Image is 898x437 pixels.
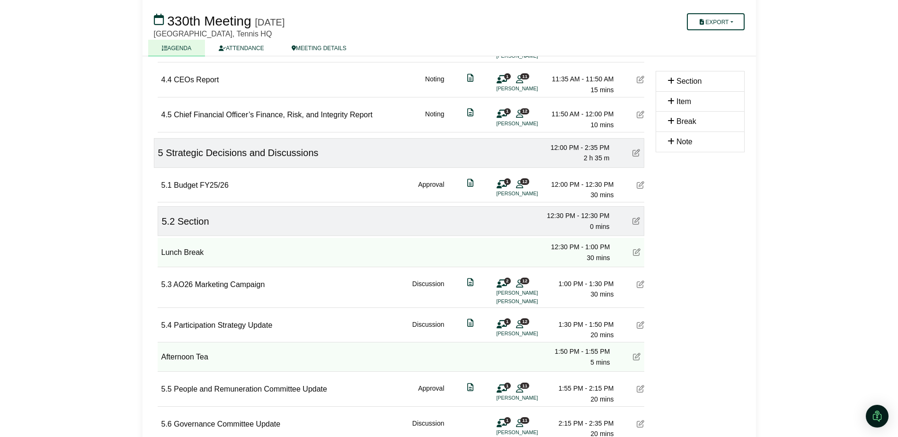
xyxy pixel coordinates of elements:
[548,418,614,428] div: 2:15 PM - 2:35 PM
[174,181,229,189] span: Budget FY25/26
[166,148,318,158] span: Strategic Decisions and Discussions
[504,73,511,79] span: 1
[544,346,610,357] div: 1:50 PM - 1:55 PM
[590,223,609,230] span: 0 mins
[161,420,172,428] span: 5.6
[178,216,209,227] span: Section
[174,321,272,329] span: Participation Strategy Update
[587,254,610,262] span: 30 mins
[161,353,208,361] span: Afternoon Tea
[590,358,610,366] span: 5 mins
[161,111,172,119] span: 4.5
[497,120,568,128] li: [PERSON_NAME]
[548,179,614,190] div: 12:00 PM - 12:30 PM
[504,383,511,389] span: 1
[504,178,511,184] span: 1
[590,331,613,339] span: 20 mins
[497,85,568,93] li: [PERSON_NAME]
[418,179,444,201] div: Approval
[548,319,614,330] div: 1:30 PM - 1:50 PM
[676,138,693,146] span: Note
[162,216,175,227] span: 5.2
[425,74,444,95] div: Noting
[412,279,445,306] div: Discussion
[205,40,277,56] a: ATTENDANCE
[173,280,265,288] span: AO26 Marketing Campaign
[676,117,696,125] span: Break
[590,290,613,298] span: 30 mins
[497,297,568,306] li: [PERSON_NAME]
[161,385,172,393] span: 5.5
[520,318,529,324] span: 12
[590,121,613,129] span: 10 mins
[548,109,614,119] div: 11:50 AM - 12:00 PM
[174,385,327,393] span: People and Remuneration Committee Update
[154,30,272,38] span: [GEOGRAPHIC_DATA], Tennis HQ
[158,148,163,158] span: 5
[161,76,172,84] span: 4.4
[676,97,691,105] span: Item
[548,279,614,289] div: 1:00 PM - 1:30 PM
[520,178,529,184] span: 12
[520,108,529,114] span: 12
[497,190,568,198] li: [PERSON_NAME]
[161,181,172,189] span: 5.1
[412,319,445,341] div: Discussion
[687,13,744,30] button: Export
[548,383,614,393] div: 1:55 PM - 2:15 PM
[418,383,444,404] div: Approval
[497,289,568,297] li: [PERSON_NAME]
[167,14,251,28] span: 330th Meeting
[278,40,360,56] a: MEETING DETAILS
[174,111,373,119] span: Chief Financial Officer’s Finance, Risk, and Integrity Report
[161,321,172,329] span: 5.4
[504,108,511,114] span: 1
[174,420,280,428] span: Governance Committee Update
[543,210,610,221] div: 12:30 PM - 12:30 PM
[504,417,511,423] span: 1
[504,318,511,324] span: 1
[497,428,568,437] li: [PERSON_NAME]
[520,383,529,389] span: 11
[548,74,614,84] div: 11:35 AM - 11:50 AM
[520,278,529,284] span: 12
[174,76,219,84] span: CEOs Report
[520,417,529,423] span: 11
[590,395,613,403] span: 20 mins
[590,86,613,94] span: 15 mins
[590,191,613,199] span: 30 mins
[161,280,172,288] span: 5.3
[425,109,444,130] div: Noting
[504,278,511,284] span: 2
[866,405,889,428] div: Open Intercom Messenger
[543,142,610,153] div: 12:00 PM - 2:35 PM
[255,17,285,28] div: [DATE]
[148,40,205,56] a: AGENDA
[497,394,568,402] li: [PERSON_NAME]
[584,154,609,162] span: 2 h 35 m
[676,77,702,85] span: Section
[161,248,204,256] span: Lunch Break
[520,73,529,79] span: 11
[497,330,568,338] li: [PERSON_NAME]
[544,242,610,252] div: 12:30 PM - 1:00 PM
